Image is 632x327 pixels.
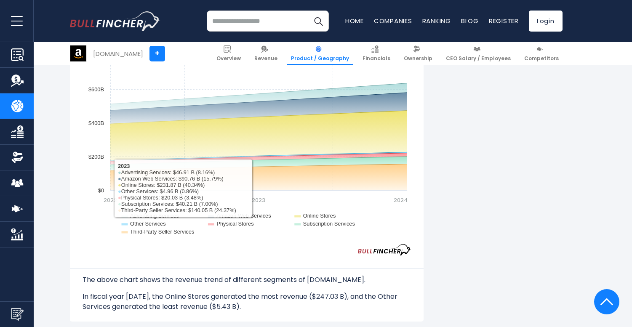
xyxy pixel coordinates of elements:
text: 2023 [252,196,265,204]
a: Ranking [422,16,451,25]
a: Go to homepage [70,11,160,31]
span: Product / Geography [291,55,349,62]
a: Companies [374,16,412,25]
svg: Amazon.com's Segments Revenue Trend [83,34,411,244]
span: Overview [216,55,241,62]
a: + [149,46,165,61]
span: Revenue [254,55,277,62]
a: Revenue [251,42,281,65]
p: In fiscal year [DATE], the Online Stores generated the most revenue ($247.03 B), and the Other Se... [83,292,411,312]
a: Financials [359,42,394,65]
text: $200B [88,154,104,160]
text: 2022 [104,196,117,204]
text: 2024 [393,196,407,204]
a: Overview [213,42,245,65]
p: The above chart shows the revenue trend of different segments of [DOMAIN_NAME]. [83,275,411,285]
text: Online Stores [303,213,336,219]
a: Ownership [400,42,436,65]
span: Ownership [404,55,432,62]
text: $600B [88,86,104,93]
a: CEO Salary / Employees [442,42,515,65]
div: [DOMAIN_NAME] [93,49,143,58]
a: Register [489,16,519,25]
span: CEO Salary / Employees [446,55,511,62]
span: Competitors [524,55,559,62]
text: Advertising Services [130,213,179,219]
img: bullfincher logo [70,11,160,31]
text: Other Services [130,221,166,227]
text: Physical Stores [216,221,253,227]
text: $0 [98,187,104,194]
text: $400B [88,120,104,126]
text: Subscription Services [303,221,355,227]
text: Third-Party Seller Services [130,229,194,235]
a: Blog [461,16,479,25]
span: Financials [363,55,390,62]
button: Search [308,11,329,32]
img: AMZN logo [70,45,86,61]
a: Home [345,16,364,25]
a: Competitors [520,42,563,65]
text: Amazon Web Services [216,213,271,219]
a: Product / Geography [287,42,353,65]
a: Login [529,11,563,32]
img: Ownership [11,151,24,164]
